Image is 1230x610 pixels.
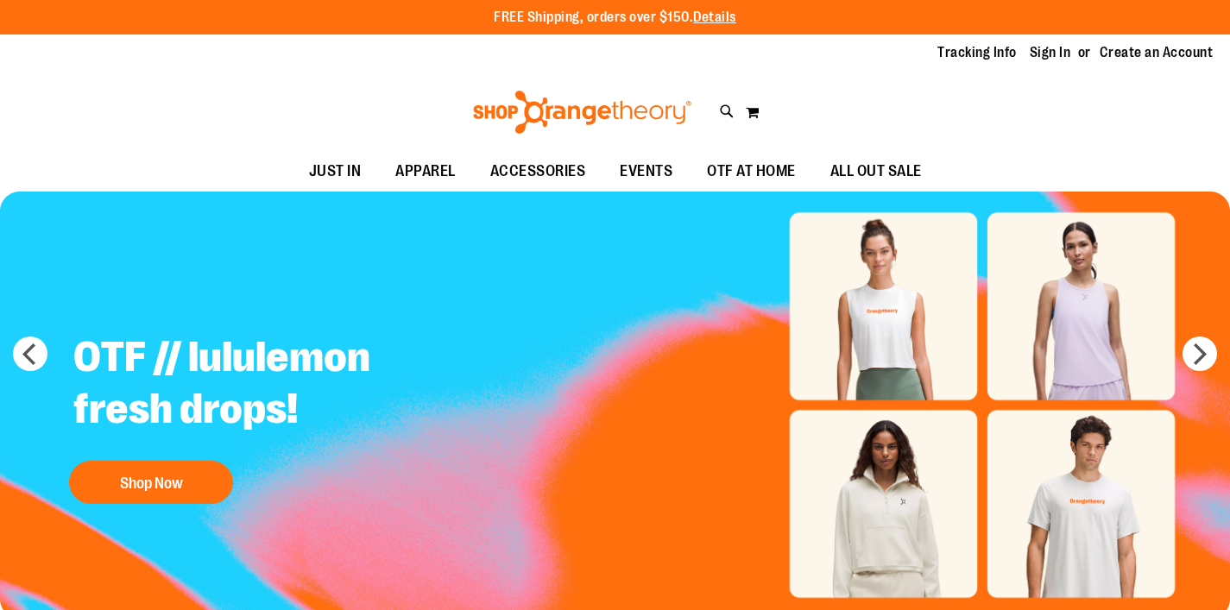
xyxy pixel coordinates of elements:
[470,91,694,134] img: Shop Orangetheory
[830,152,922,191] span: ALL OUT SALE
[1183,336,1217,371] button: next
[13,336,47,371] button: prev
[395,152,456,191] span: APPAREL
[69,461,233,504] button: Shop Now
[494,8,736,28] p: FREE Shipping, orders over $150.
[60,318,489,452] h2: OTF // lululemon fresh drops!
[490,152,586,191] span: ACCESSORIES
[707,152,796,191] span: OTF AT HOME
[693,9,736,25] a: Details
[1030,43,1071,62] a: Sign In
[309,152,362,191] span: JUST IN
[620,152,672,191] span: EVENTS
[1100,43,1214,62] a: Create an Account
[60,318,489,513] a: OTF // lululemon fresh drops! Shop Now
[937,43,1017,62] a: Tracking Info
